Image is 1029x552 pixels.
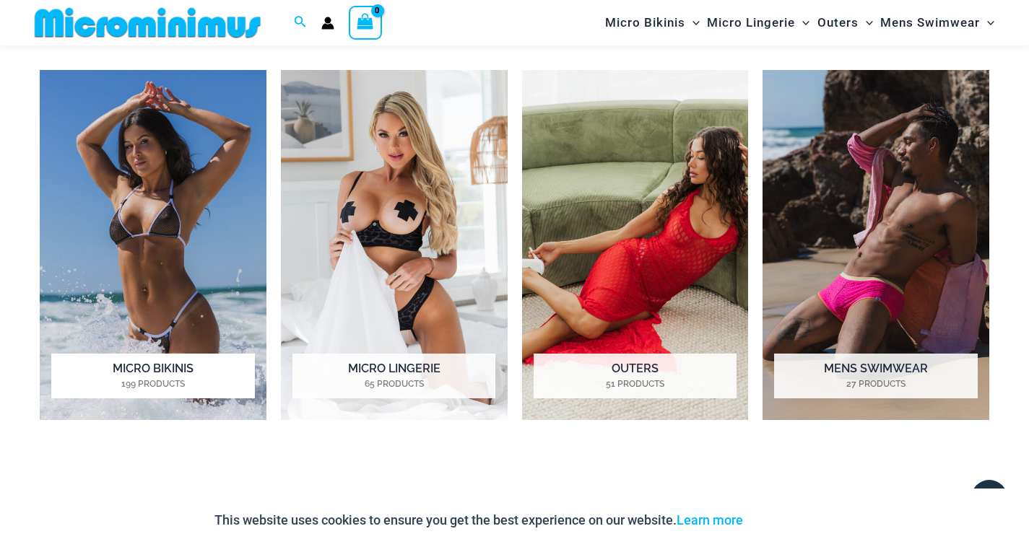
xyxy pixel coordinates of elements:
[349,6,382,39] a: View Shopping Cart, empty
[707,4,795,41] span: Micro Lingerie
[677,512,743,527] a: Learn more
[880,4,980,41] span: Mens Swimwear
[40,70,266,420] a: Visit product category Micro Bikinis
[51,354,254,398] h2: Micro Bikinis
[281,70,508,420] a: Visit product category Micro Lingerie
[602,4,703,41] a: Micro BikinisMenu ToggleMenu Toggle
[754,503,815,538] button: Accept
[763,70,989,420] img: Mens Swimwear
[321,17,334,30] a: Account icon link
[281,70,508,420] img: Micro Lingerie
[40,70,266,420] img: Micro Bikinis
[522,70,749,420] a: Visit product category Outers
[214,509,743,531] p: This website uses cookies to ensure you get the best experience on our website.
[534,377,737,390] mark: 51 Products
[292,377,495,390] mark: 65 Products
[522,70,749,420] img: Outers
[294,14,307,32] a: Search icon link
[703,4,813,41] a: Micro LingerieMenu ToggleMenu Toggle
[605,4,685,41] span: Micro Bikinis
[817,4,859,41] span: Outers
[51,377,254,390] mark: 199 Products
[859,4,873,41] span: Menu Toggle
[599,2,1000,43] nav: Site Navigation
[29,6,266,39] img: MM SHOP LOGO FLAT
[774,377,977,390] mark: 27 Products
[795,4,809,41] span: Menu Toggle
[763,70,989,420] a: Visit product category Mens Swimwear
[814,4,877,41] a: OutersMenu ToggleMenu Toggle
[685,4,700,41] span: Menu Toggle
[877,4,998,41] a: Mens SwimwearMenu ToggleMenu Toggle
[292,354,495,398] h2: Micro Lingerie
[534,354,737,398] h2: Outers
[980,4,994,41] span: Menu Toggle
[774,354,977,398] h2: Mens Swimwear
